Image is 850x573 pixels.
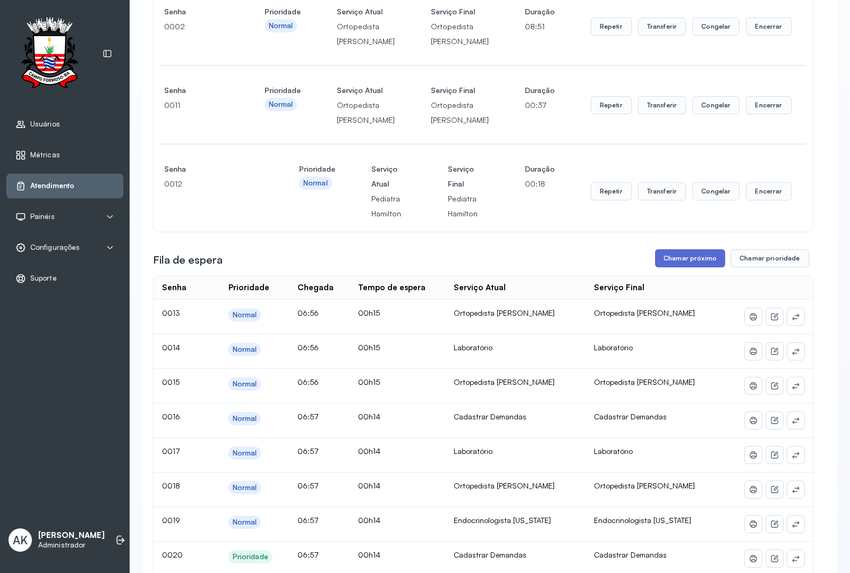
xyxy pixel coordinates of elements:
span: Cadastrar Demandas [594,550,667,559]
div: Normal [233,449,257,458]
span: Cadastrar Demandas [594,412,667,421]
div: Normal [233,518,257,527]
span: Painéis [30,212,55,221]
span: 00h15 [358,377,380,386]
span: Ortopedista [PERSON_NAME] [594,377,695,386]
p: 0002 [164,19,228,34]
h4: Serviço Final [448,162,488,191]
span: 0015 [162,377,180,386]
p: 08:51 [525,19,555,34]
h4: Prioridade [265,4,301,19]
span: 0017 [162,446,180,456]
img: Logotipo do estabelecimento [11,17,88,91]
span: 06:57 [297,446,319,456]
span: Configurações [30,243,80,252]
span: 00h14 [358,516,380,525]
span: 0019 [162,516,180,525]
p: Ortopedista [PERSON_NAME] [431,98,489,128]
button: Congelar [692,18,739,36]
span: 0016 [162,412,180,421]
h4: Prioridade [299,162,335,176]
span: 0013 [162,308,180,317]
div: Endocrinologista [US_STATE] [454,516,577,525]
span: Ortopedista [PERSON_NAME] [594,481,695,490]
button: Repetir [591,18,632,36]
h4: Duração [525,83,555,98]
span: Suporte [30,274,57,283]
button: Chamar prioridade [730,249,809,267]
span: 00h14 [358,550,380,559]
span: 06:57 [297,481,319,490]
span: 06:56 [297,308,319,317]
p: Administrador [38,541,105,550]
div: Normal [269,100,293,109]
button: Repetir [591,182,632,200]
h4: Senha [164,162,263,176]
p: [PERSON_NAME] [38,530,105,541]
h4: Duração [525,4,555,19]
div: Normal [233,483,257,492]
span: Atendimento [30,181,74,190]
span: 00h14 [358,412,380,421]
div: Cadastrar Demandas [454,550,577,560]
div: Ortopedista [PERSON_NAME] [454,377,577,387]
h4: Serviço Atual [337,83,395,98]
a: Atendimento [15,181,114,191]
span: Ortopedista [PERSON_NAME] [594,308,695,317]
p: 00:18 [525,176,555,191]
p: Pediatra Hamilton [371,191,412,221]
button: Chamar próximo [655,249,725,267]
h4: Senha [164,83,228,98]
h4: Senha [164,4,228,19]
div: Serviço Atual [454,283,506,293]
span: 00h15 [358,343,380,352]
div: Normal [233,380,257,389]
button: Encerrar [746,182,791,200]
button: Congelar [692,96,739,114]
div: Tempo de espera [358,283,426,293]
div: Ortopedista [PERSON_NAME] [454,481,577,491]
h4: Serviço Atual [371,162,412,191]
div: Laboratório [454,446,577,456]
button: Repetir [591,96,632,114]
button: Congelar [692,182,739,200]
span: Endocrinologista [US_STATE] [594,516,691,525]
span: Usuários [30,120,60,129]
div: Normal [233,310,257,319]
div: Normal [269,21,293,30]
button: Encerrar [746,18,791,36]
p: Ortopedista [PERSON_NAME] [431,19,489,49]
span: 0014 [162,343,180,352]
div: Laboratório [454,343,577,352]
span: 0018 [162,481,180,490]
span: Métricas [30,150,60,159]
h4: Duração [525,162,555,176]
a: Métricas [15,150,114,161]
span: 06:56 [297,377,319,386]
h4: Serviço Final [431,83,489,98]
div: Chegada [297,283,334,293]
span: 00h15 [358,308,380,317]
div: Normal [233,414,257,423]
p: Ortopedista [PERSON_NAME] [337,19,395,49]
button: Encerrar [746,96,791,114]
h4: Serviço Final [431,4,489,19]
div: Serviço Final [594,283,644,293]
p: 0012 [164,176,263,191]
div: Normal [303,179,328,188]
h3: Fila de espera [153,252,223,267]
span: 06:56 [297,343,319,352]
div: Senha [162,283,186,293]
span: 00h14 [358,481,380,490]
button: Transferir [638,96,686,114]
p: Pediatra Hamilton [448,191,488,221]
a: Usuários [15,119,114,130]
p: 0011 [164,98,228,113]
button: Transferir [638,18,686,36]
div: Normal [233,345,257,354]
div: Prioridade [228,283,269,293]
div: Prioridade [233,552,268,561]
span: 06:57 [297,516,319,525]
p: 00:37 [525,98,555,113]
span: Laboratório [594,446,633,456]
